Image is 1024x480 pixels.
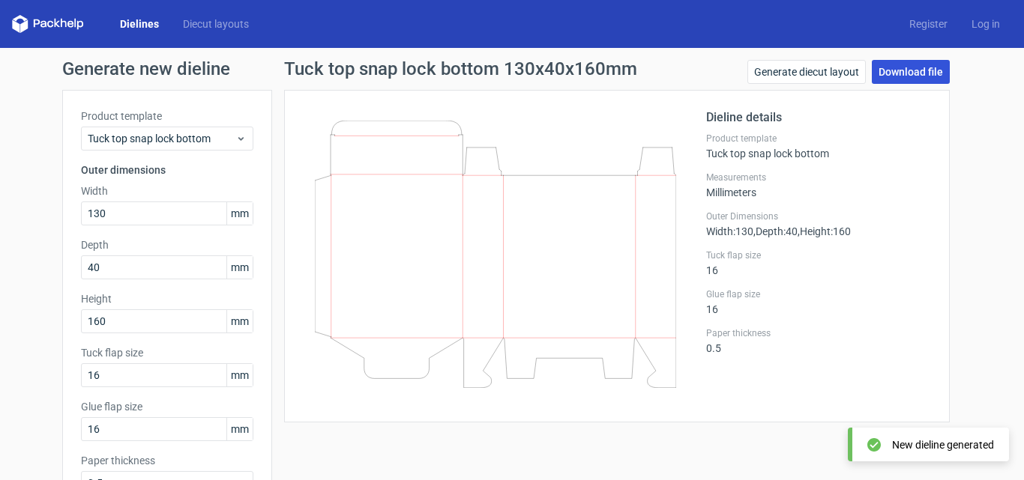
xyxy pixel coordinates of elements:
[108,16,171,31] a: Dielines
[284,60,637,78] h1: Tuck top snap lock bottom 130x40x160mm
[81,237,253,252] label: Depth
[706,133,931,160] div: Tuck top snap lock bottom
[897,16,960,31] a: Register
[706,133,931,145] label: Product template
[88,131,235,146] span: Tuck top snap lock bottom
[226,202,253,225] span: mm
[747,60,866,84] a: Generate diecut layout
[81,291,253,306] label: Height
[706,327,931,354] div: 0.5
[706,288,931,315] div: 16
[226,256,253,279] span: mm
[706,288,931,300] label: Glue flap size
[81,345,253,360] label: Tuck flap size
[798,225,851,237] span: , Height : 160
[892,437,994,452] div: New dieline generated
[706,210,931,222] label: Outer Dimensions
[872,60,950,84] a: Download file
[706,225,753,237] span: Width : 130
[81,162,253,177] h3: Outer dimensions
[706,171,931,198] div: Millimeters
[226,310,253,332] span: mm
[81,183,253,198] label: Width
[62,60,962,78] h1: Generate new dieline
[81,109,253,124] label: Product template
[81,453,253,468] label: Paper thickness
[706,249,931,276] div: 16
[706,249,931,261] label: Tuck flap size
[226,364,253,386] span: mm
[753,225,798,237] span: , Depth : 40
[706,109,931,127] h2: Dieline details
[81,399,253,414] label: Glue flap size
[960,16,1012,31] a: Log in
[171,16,261,31] a: Diecut layouts
[226,418,253,440] span: mm
[706,171,931,183] label: Measurements
[706,327,931,339] label: Paper thickness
